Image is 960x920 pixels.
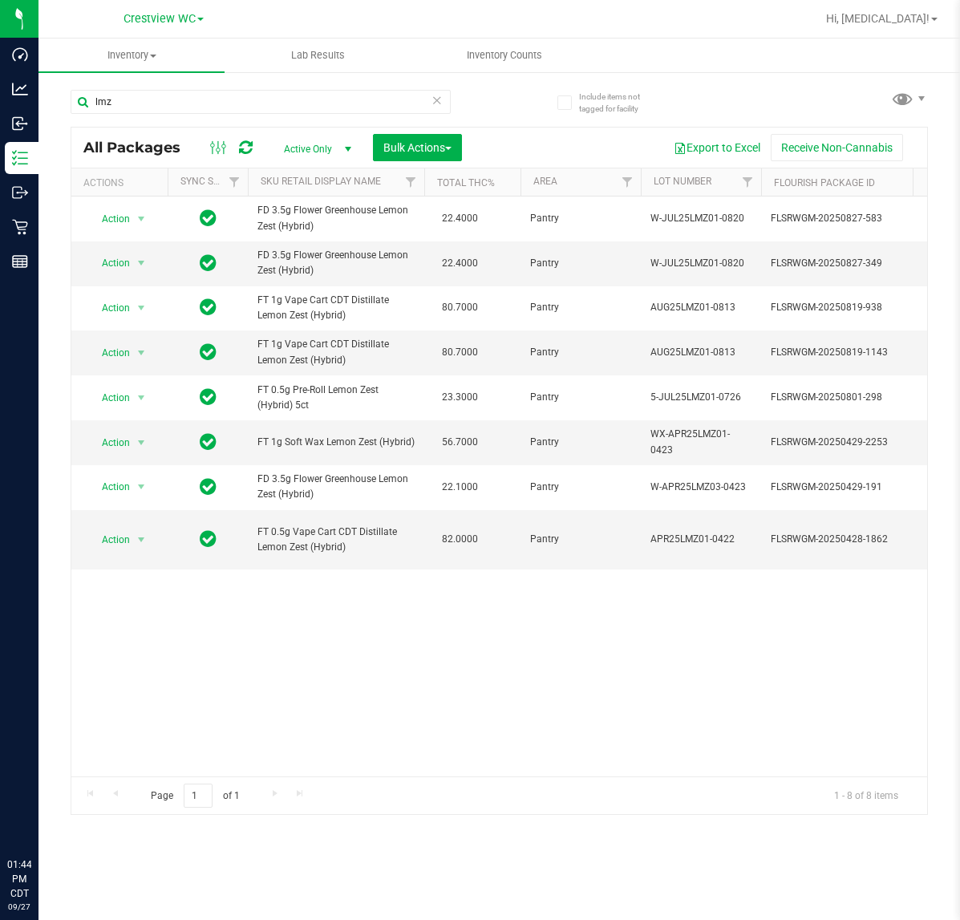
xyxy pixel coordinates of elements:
[530,435,631,450] span: Pantry
[87,476,131,498] span: Action
[180,176,242,187] a: Sync Status
[132,432,152,454] span: select
[257,525,415,555] span: FT 0.5g Vape Cart CDT Distillate Lemon Zest (Hybrid)
[257,203,415,233] span: FD 3.5g Flower Greenhouse Lemon Zest (Hybrid)
[87,342,131,364] span: Action
[184,784,213,809] input: 1
[826,12,930,25] span: Hi, [MEDICAL_DATA]!
[87,387,131,409] span: Action
[132,342,152,364] span: select
[530,256,631,271] span: Pantry
[663,134,771,161] button: Export to Excel
[38,39,225,72] a: Inventory
[257,472,415,502] span: FD 3.5g Flower Greenhouse Lemon Zest (Hybrid)
[124,12,196,26] span: Crestview WC
[12,116,28,132] inline-svg: Inbound
[530,390,631,405] span: Pantry
[261,176,381,187] a: SKU Retail Display Name
[650,256,751,271] span: W-JUL25LMZ01-0820
[257,383,415,413] span: FT 0.5g Pre-Roll Lemon Zest (Hybrid) 5ct
[771,256,928,271] span: FLSRWGM-20250827-349
[16,792,64,840] iframe: Resource center
[530,532,631,547] span: Pantry
[533,176,557,187] a: Area
[579,91,659,115] span: Include items not tagged for facility
[200,528,217,550] span: In Sync
[12,47,28,63] inline-svg: Dashboard
[650,300,751,315] span: AUG25LMZ01-0813
[225,39,411,72] a: Lab Results
[398,168,424,196] a: Filter
[650,345,751,360] span: AUG25LMZ01-0813
[7,857,31,901] p: 01:44 PM CDT
[132,476,152,498] span: select
[132,529,152,551] span: select
[7,901,31,913] p: 09/27
[434,528,486,551] span: 82.0000
[12,253,28,270] inline-svg: Reports
[614,168,641,196] a: Filter
[650,532,751,547] span: APR25LMZ01-0422
[530,480,631,495] span: Pantry
[38,48,225,63] span: Inventory
[530,300,631,315] span: Pantry
[434,341,486,364] span: 80.7000
[87,432,131,454] span: Action
[445,48,564,63] span: Inventory Counts
[200,207,217,229] span: In Sync
[774,177,875,188] a: Flourish Package ID
[650,480,751,495] span: W-APR25LMZ03-0423
[132,387,152,409] span: select
[650,211,751,226] span: W-JUL25LMZ01-0820
[437,177,495,188] a: Total THC%
[431,90,443,111] span: Clear
[434,386,486,409] span: 23.3000
[200,296,217,318] span: In Sync
[200,252,217,274] span: In Sync
[71,90,451,114] input: Search Package ID, Item Name, SKU, Lot or Part Number...
[257,293,415,323] span: FT 1g Vape Cart CDT Distillate Lemon Zest (Hybrid)
[12,219,28,235] inline-svg: Retail
[383,141,452,154] span: Bulk Actions
[530,211,631,226] span: Pantry
[771,390,928,405] span: FLSRWGM-20250801-298
[87,297,131,319] span: Action
[434,431,486,454] span: 56.7000
[132,297,152,319] span: select
[735,168,761,196] a: Filter
[771,435,928,450] span: FLSRWGM-20250429-2253
[83,177,161,188] div: Actions
[434,252,486,275] span: 22.4000
[221,168,248,196] a: Filter
[530,345,631,360] span: Pantry
[650,390,751,405] span: 5-JUL25LMZ01-0726
[12,81,28,97] inline-svg: Analytics
[132,208,152,230] span: select
[771,300,928,315] span: FLSRWGM-20250819-938
[373,134,462,161] button: Bulk Actions
[137,784,253,809] span: Page of 1
[654,176,711,187] a: Lot Number
[83,139,196,156] span: All Packages
[411,39,597,72] a: Inventory Counts
[257,337,415,367] span: FT 1g Vape Cart CDT Distillate Lemon Zest (Hybrid)
[132,252,152,274] span: select
[650,427,751,457] span: WX-APR25LMZ01-0423
[434,476,486,499] span: 22.1000
[257,248,415,278] span: FD 3.5g Flower Greenhouse Lemon Zest (Hybrid)
[771,345,928,360] span: FLSRWGM-20250819-1143
[771,211,928,226] span: FLSRWGM-20250827-583
[771,532,928,547] span: FLSRWGM-20250428-1862
[771,480,928,495] span: FLSRWGM-20250429-191
[87,252,131,274] span: Action
[200,476,217,498] span: In Sync
[200,341,217,363] span: In Sync
[771,134,903,161] button: Receive Non-Cannabis
[434,207,486,230] span: 22.4000
[821,784,911,808] span: 1 - 8 of 8 items
[434,296,486,319] span: 80.7000
[200,431,217,453] span: In Sync
[87,208,131,230] span: Action
[200,386,217,408] span: In Sync
[269,48,367,63] span: Lab Results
